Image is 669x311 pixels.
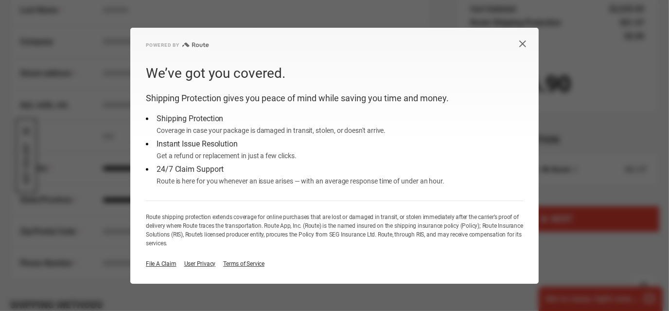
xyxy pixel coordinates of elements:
div: 24/7 Claim Support [157,164,444,175]
a: Terms of Service [223,259,264,268]
a: File A Claim [146,259,176,268]
div: Route shipping protection extends coverage for online purchases that are lost or damaged in trans... [146,213,523,248]
div: Close dialog button [519,40,539,48]
div: Get a refund or replacement in just a few clicks. [157,150,297,162]
div: Shipping Protection gives you peace of mind while saving you time and money. [146,91,523,105]
div: Powered by Route [130,42,209,48]
div: Coverage in case your package is damaged in transit, stolen, or doesn't arrive. [157,125,386,136]
div: describing dialogue box [130,28,539,284]
div: We’ve got you covered. [146,63,523,84]
div: POWERED BY [146,42,179,48]
p: We're away right now. Please check back later! [14,15,110,22]
div: Instant Issue Resolution [157,138,297,150]
a: User Privacy [184,259,216,268]
div: Route Logo [179,42,190,48]
button: Open LiveChat chat widget [112,13,123,24]
div: Route is here for you whenever an issue arises — with an average response time of under an hour. [157,175,444,187]
div: Shipping Protection [157,113,386,125]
